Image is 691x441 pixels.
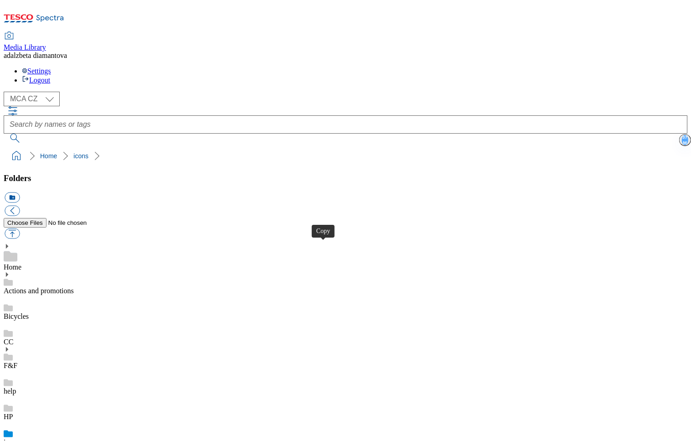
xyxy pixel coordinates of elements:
a: home [9,149,24,163]
a: Actions and promotions [4,287,74,295]
nav: breadcrumb [4,147,687,165]
a: Bicycles [4,312,29,320]
a: F&F [4,362,17,369]
a: HP [4,413,13,420]
a: CC [4,338,13,346]
a: Logout [22,76,50,84]
a: help [4,387,16,395]
a: Home [40,152,57,160]
a: icons [73,152,88,160]
a: Settings [22,67,51,75]
h3: Folders [4,173,687,183]
a: Home [4,263,21,271]
span: Media Library [4,43,46,51]
span: alzbeta diamantova [10,52,67,59]
input: Search by names or tags [4,115,687,134]
span: ad [4,52,10,59]
a: Media Library [4,32,46,52]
